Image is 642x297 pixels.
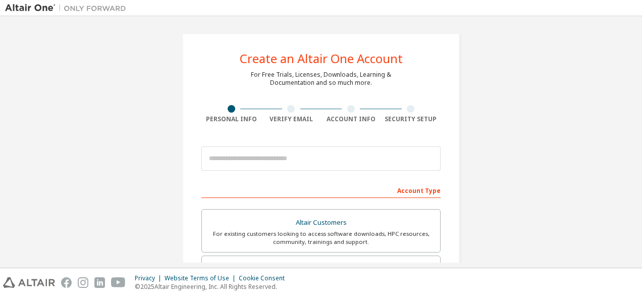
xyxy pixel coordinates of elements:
img: altair_logo.svg [3,277,55,288]
div: For Free Trials, Licenses, Downloads, Learning & Documentation and so much more. [251,71,391,87]
div: Privacy [135,274,165,282]
div: Create an Altair One Account [240,53,403,65]
img: instagram.svg [78,277,88,288]
div: Personal Info [201,115,261,123]
div: Cookie Consent [239,274,291,282]
p: © 2025 Altair Engineering, Inc. All Rights Reserved. [135,282,291,291]
div: Security Setup [381,115,441,123]
div: Altair Customers [208,216,434,230]
img: linkedin.svg [94,277,105,288]
div: Verify Email [261,115,322,123]
img: Altair One [5,3,131,13]
div: Account Info [321,115,381,123]
div: For existing customers looking to access software downloads, HPC resources, community, trainings ... [208,230,434,246]
img: facebook.svg [61,277,72,288]
img: youtube.svg [111,277,126,288]
div: Students [208,262,434,276]
div: Account Type [201,182,441,198]
div: Website Terms of Use [165,274,239,282]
